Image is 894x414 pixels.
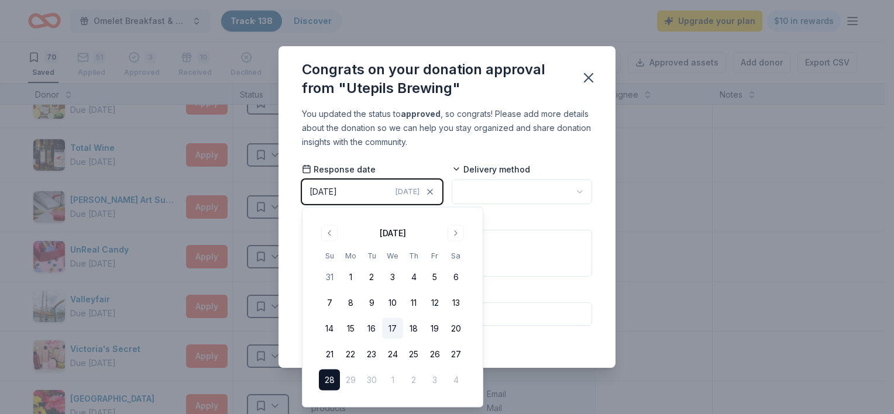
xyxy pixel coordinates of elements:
[361,292,382,313] button: 9
[403,344,424,365] button: 25
[340,318,361,339] button: 15
[403,267,424,288] button: 4
[319,370,340,391] button: 28
[424,267,445,288] button: 5
[382,318,403,339] button: 17
[424,292,445,313] button: 12
[319,292,340,313] button: 7
[361,267,382,288] button: 2
[302,107,592,149] div: You updated the status to , so congrats! Please add more details about the donation so we can hel...
[382,292,403,313] button: 10
[361,318,382,339] button: 16
[382,267,403,288] button: 3
[340,292,361,313] button: 8
[424,344,445,365] button: 26
[396,187,420,196] span: [DATE]
[382,250,403,262] th: Wednesday
[424,250,445,262] th: Friday
[321,225,338,241] button: Go to previous month
[380,226,406,240] div: [DATE]
[302,60,566,98] div: Congrats on your donation approval from "Utepils Brewing"
[310,185,337,199] div: [DATE]
[319,318,340,339] button: 14
[319,267,340,288] button: 31
[445,318,466,339] button: 20
[403,292,424,313] button: 11
[361,344,382,365] button: 23
[302,180,442,204] button: [DATE][DATE]
[445,267,466,288] button: 6
[448,225,464,241] button: Go to next month
[452,164,530,175] span: Delivery method
[424,318,445,339] button: 19
[340,344,361,365] button: 22
[340,267,361,288] button: 1
[445,292,466,313] button: 13
[445,344,466,365] button: 27
[445,250,466,262] th: Saturday
[382,344,403,365] button: 24
[403,318,424,339] button: 18
[401,109,441,119] b: approved
[403,250,424,262] th: Thursday
[319,344,340,365] button: 21
[302,164,376,175] span: Response date
[340,250,361,262] th: Monday
[319,250,340,262] th: Sunday
[361,250,382,262] th: Tuesday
